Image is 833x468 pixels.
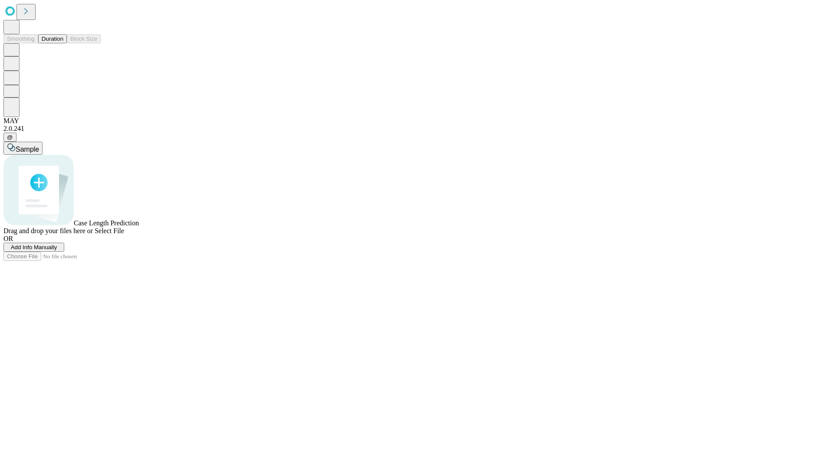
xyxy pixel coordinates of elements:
[7,134,13,140] span: @
[3,235,13,242] span: OR
[3,227,93,234] span: Drag and drop your files here or
[3,243,64,252] button: Add Info Manually
[3,142,43,155] button: Sample
[3,117,830,125] div: MAY
[16,146,39,153] span: Sample
[74,219,139,227] span: Case Length Prediction
[95,227,124,234] span: Select File
[11,244,57,250] span: Add Info Manually
[38,34,67,43] button: Duration
[67,34,101,43] button: Block Size
[3,34,38,43] button: Smoothing
[3,125,830,133] div: 2.0.241
[3,133,16,142] button: @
